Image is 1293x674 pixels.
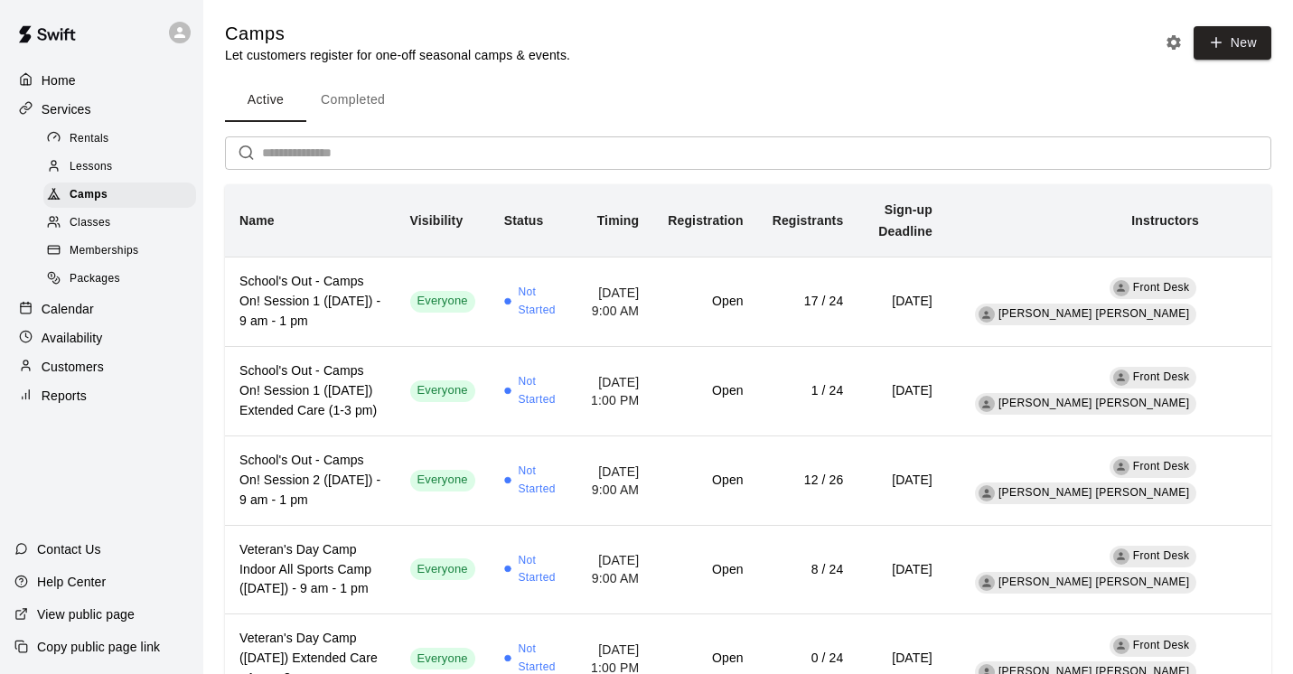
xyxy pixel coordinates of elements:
div: Front Desk [1113,459,1129,475]
td: [DATE] 9:00 AM [576,257,653,346]
h6: [DATE] [872,471,932,491]
p: View public page [37,605,135,623]
button: Camp settings [1160,29,1187,56]
h5: Camps [225,22,570,46]
a: Services [14,96,189,123]
h6: Open [668,292,743,312]
a: Memberships [43,238,203,266]
div: Rentals [43,126,196,152]
h6: 12 / 26 [773,471,844,491]
span: Camps [70,186,108,204]
p: Services [42,100,91,118]
a: New [1187,34,1271,50]
h6: 1 / 24 [773,381,844,401]
p: Availability [42,329,103,347]
span: Lessons [70,158,113,176]
h6: 17 / 24 [773,292,844,312]
span: Not Started [518,463,561,499]
td: [DATE] 9:00 AM [576,525,653,614]
a: Classes [43,210,203,238]
div: Memberships [43,239,196,264]
div: Classes [43,211,196,236]
span: Everyone [410,382,475,399]
span: Front Desk [1133,549,1190,562]
h6: School's Out - Camps On! Session 1 ([DATE]) - 9 am - 1 pm [239,272,381,332]
span: Front Desk [1133,281,1190,294]
button: Completed [306,79,399,122]
span: Everyone [410,561,475,578]
p: Copy public page link [37,638,160,656]
b: Name [239,213,275,228]
p: Help Center [37,573,106,591]
h6: Veteran's Day Camp Indoor All Sports Camp ([DATE]) - 9 am - 1 pm [239,540,381,600]
a: Camps [43,182,203,210]
div: This service is visible to all of your customers [410,558,475,580]
span: Packages [70,270,120,288]
a: Packages [43,266,203,294]
div: Billy Jack Ryan [979,575,995,591]
h6: School's Out - Camps On! Session 2 ([DATE]) - 9 am - 1 pm [239,451,381,510]
b: Status [504,213,544,228]
p: Contact Us [37,540,101,558]
span: [PERSON_NAME] [PERSON_NAME] [998,486,1190,499]
div: Front Desk [1113,638,1129,654]
div: Front Desk [1113,370,1129,386]
a: Home [14,67,189,94]
b: Timing [597,213,640,228]
div: Billy Jack Ryan [979,396,995,412]
b: Sign-up Deadline [878,202,932,239]
h6: [DATE] [872,649,932,669]
span: Not Started [518,552,561,588]
span: Everyone [410,651,475,668]
span: Not Started [518,373,561,409]
h6: School's Out - Camps On! Session 1 ([DATE]) Extended Care (1-3 pm) [239,361,381,421]
a: Customers [14,353,189,380]
h6: [DATE] [872,560,932,580]
span: Everyone [410,472,475,489]
b: Registration [668,213,743,228]
span: Not Started [518,284,561,320]
div: This service is visible to all of your customers [410,470,475,491]
h6: [DATE] [872,292,932,312]
h6: 8 / 24 [773,560,844,580]
b: Visibility [410,213,464,228]
h6: Open [668,471,743,491]
td: [DATE] 1:00 PM [576,346,653,435]
span: [PERSON_NAME] [PERSON_NAME] [998,397,1190,409]
b: Instructors [1131,213,1199,228]
h6: Open [668,381,743,401]
h6: [DATE] [872,381,932,401]
span: [PERSON_NAME] [PERSON_NAME] [998,307,1190,320]
p: Let customers register for one-off seasonal camps & events. [225,46,570,64]
a: Availability [14,324,189,351]
span: Front Desk [1133,639,1190,651]
a: Calendar [14,295,189,323]
p: Customers [42,358,104,376]
h6: 0 / 24 [773,649,844,669]
div: Camps [43,183,196,208]
p: Reports [42,387,87,405]
h6: Open [668,560,743,580]
a: Rentals [43,125,203,153]
div: This service is visible to all of your customers [410,648,475,669]
a: Lessons [43,153,203,181]
span: Rentals [70,130,109,148]
span: Everyone [410,293,475,310]
button: Active [225,79,306,122]
div: This service is visible to all of your customers [410,291,475,313]
a: Reports [14,382,189,409]
div: This service is visible to all of your customers [410,380,475,402]
b: Registrants [773,213,844,228]
div: Front Desk [1113,548,1129,565]
span: Memberships [70,242,138,260]
span: Classes [70,214,110,232]
div: Billy Jack Ryan [979,485,995,501]
span: Front Desk [1133,370,1190,383]
div: Billy Jack Ryan [979,306,995,323]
